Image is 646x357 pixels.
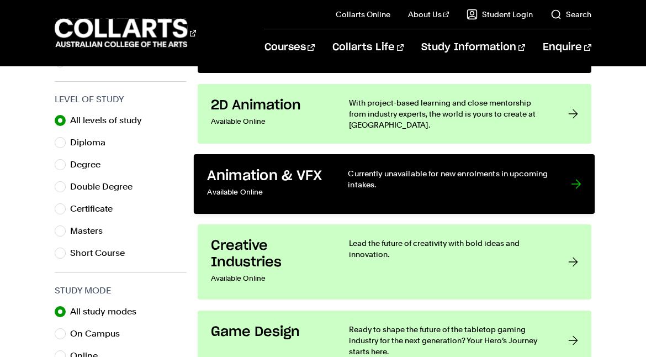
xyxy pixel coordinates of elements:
[70,135,114,150] label: Diploma
[70,223,112,239] label: Masters
[70,201,121,217] label: Certificate
[211,324,327,340] h3: Game Design
[543,29,591,66] a: Enquire
[408,9,449,20] a: About Us
[198,84,591,144] a: 2D Animation Available Online With project-based learning and close mentorship from industry expe...
[467,9,533,20] a: Student Login
[208,167,326,185] h3: Animation & VFX
[70,157,109,172] label: Degree
[349,238,546,260] p: Lead the future of creativity with bold ideas and innovation.
[70,179,141,195] label: Double Degree
[349,324,546,357] p: Ready to shape the future of the tabletop gaming industry for the next generation? Your Hero’s Jo...
[70,304,145,319] label: All study modes
[211,97,327,114] h3: 2D Animation
[194,154,595,214] a: Animation & VFX Available Online Currently unavailable for new enrolments in upcoming intakes.
[208,185,326,201] p: Available Online
[211,271,327,286] p: Available Online
[55,17,196,49] div: Go to homepage
[70,113,151,128] label: All levels of study
[211,114,327,129] p: Available Online
[550,9,591,20] a: Search
[348,167,549,190] p: Currently unavailable for new enrolments in upcoming intakes.
[70,326,129,342] label: On Campus
[198,224,591,300] a: Creative Industries Available Online Lead the future of creativity with bold ideas and innovation.
[349,97,546,130] p: With project-based learning and close mentorship from industry experts, the world is yours to cre...
[55,93,187,106] h3: Level of Study
[211,238,327,271] h3: Creative Industries
[55,284,187,297] h3: Study Mode
[421,29,525,66] a: Study Information
[336,9,390,20] a: Collarts Online
[264,29,315,66] a: Courses
[332,29,404,66] a: Collarts Life
[70,245,134,261] label: Short Course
